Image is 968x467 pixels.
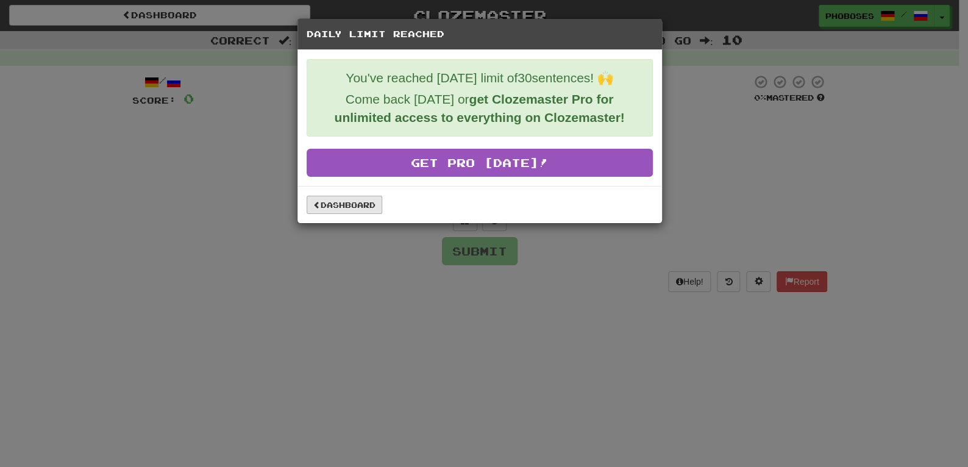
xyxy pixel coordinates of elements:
[307,149,653,177] a: Get Pro [DATE]!
[334,92,624,124] strong: get Clozemaster Pro for unlimited access to everything on Clozemaster!
[307,196,382,214] a: Dashboard
[316,90,643,127] p: Come back [DATE] or
[316,69,643,87] p: You've reached [DATE] limit of 30 sentences! 🙌
[307,28,653,40] h5: Daily Limit Reached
